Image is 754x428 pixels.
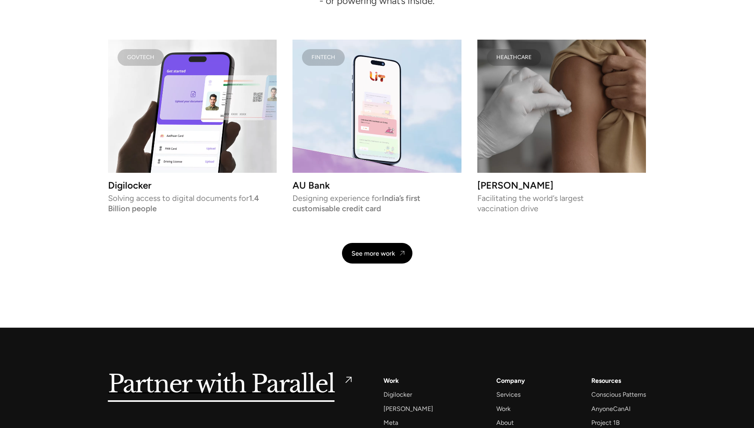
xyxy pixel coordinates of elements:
div: FINTECH [311,55,335,59]
a: GovtechDigilockerSolving access to digital documents for1.4 Billion people [108,40,277,212]
h3: Digilocker [108,182,277,189]
a: Meta [384,417,398,428]
h3: [PERSON_NAME] [477,182,646,189]
a: Digilocker [384,389,412,400]
a: Services [496,389,520,400]
a: Company [496,375,525,386]
strong: India’s first customisable credit card [292,193,420,213]
div: HEALTHCARE [496,55,532,59]
a: FINTECHAU BankDesigning experience forIndia’s first customisable credit card [292,40,462,212]
p: Solving access to digital documents for [108,195,277,211]
div: See more work [351,250,395,257]
a: HEALTHCARE[PERSON_NAME]Facilitating the world’s largest vaccination drive [477,40,646,212]
h5: Partner with Parallel [108,375,335,394]
a: See more work [342,243,412,264]
a: [PERSON_NAME] [384,403,433,414]
a: Conscious Patterns [591,389,646,400]
h3: AU Bank [292,182,462,189]
p: Designing experience for [292,195,462,211]
div: Govtech [127,55,154,59]
a: About [496,417,514,428]
a: Work [384,375,399,386]
div: Resources [591,375,621,386]
a: Partner with Parallel [108,375,352,394]
a: AnyoneCanAI [591,403,631,414]
a: Work [496,403,511,414]
p: Facilitating the world’s largest vaccination drive [477,195,646,211]
a: Project 1B [591,417,620,428]
strong: 1.4 Billion people [108,193,259,213]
